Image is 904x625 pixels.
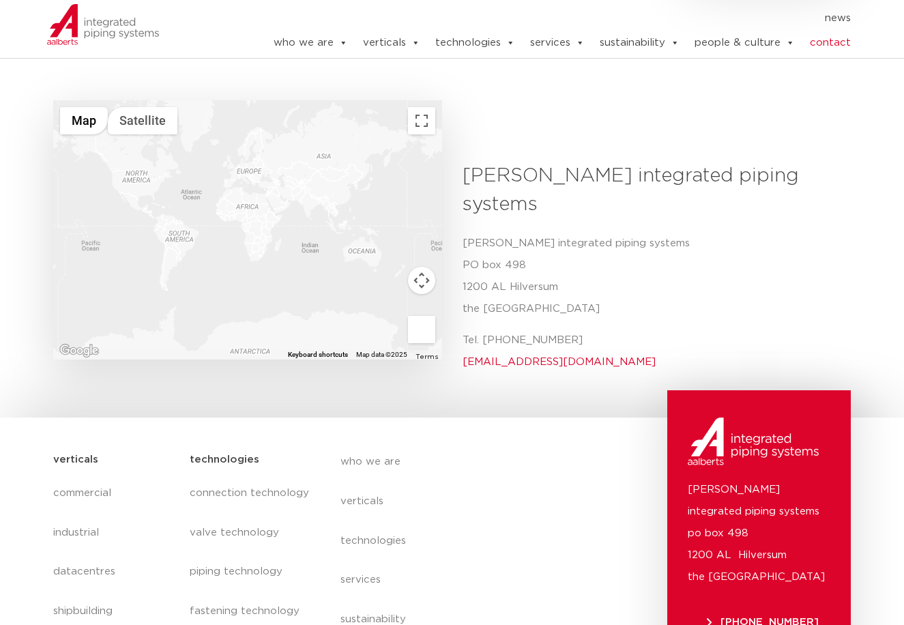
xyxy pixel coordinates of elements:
a: piping technology [190,552,312,592]
a: verticals [340,482,590,521]
a: Terms (opens in new tab) [415,353,438,360]
h3: [PERSON_NAME] integrated piping systems [463,162,841,219]
a: connection technology [190,474,312,513]
a: contact [810,29,851,57]
a: services [530,29,585,57]
button: Toggle fullscreen view [408,107,435,134]
a: valve technology [190,513,312,553]
a: services [340,560,590,600]
p: Tel. [PHONE_NUMBER] [463,330,841,373]
button: Map camera controls [408,267,435,294]
a: who we are [274,29,348,57]
a: technologies [435,29,515,57]
a: verticals [363,29,420,57]
a: datacentres [53,552,177,592]
a: commercial [53,474,177,513]
p: [PERSON_NAME] integrated piping systems PO box 498 1200 AL Hilversum the [GEOGRAPHIC_DATA] [463,233,841,320]
h5: verticals [53,449,98,471]
span: Map data ©2025 [356,351,407,358]
a: [EMAIL_ADDRESS][DOMAIN_NAME] [463,357,656,367]
a: who we are [340,442,590,482]
h5: technologies [190,449,259,471]
nav: Menu [232,8,851,29]
button: Show street map [60,107,108,134]
button: Show satellite imagery [108,107,177,134]
p: [PERSON_NAME] integrated piping systems po box 498 1200 AL Hilversum the [GEOGRAPHIC_DATA] [688,479,830,588]
a: technologies [340,521,590,561]
a: industrial [53,513,177,553]
a: sustainability [600,29,680,57]
img: Google [57,342,102,360]
button: Keyboard shortcuts [288,350,348,360]
a: Open this area in Google Maps (opens a new window) [57,342,102,360]
button: Drag Pegman onto the map to open Street View [408,316,435,343]
a: people & culture [695,29,795,57]
a: news [825,8,851,29]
